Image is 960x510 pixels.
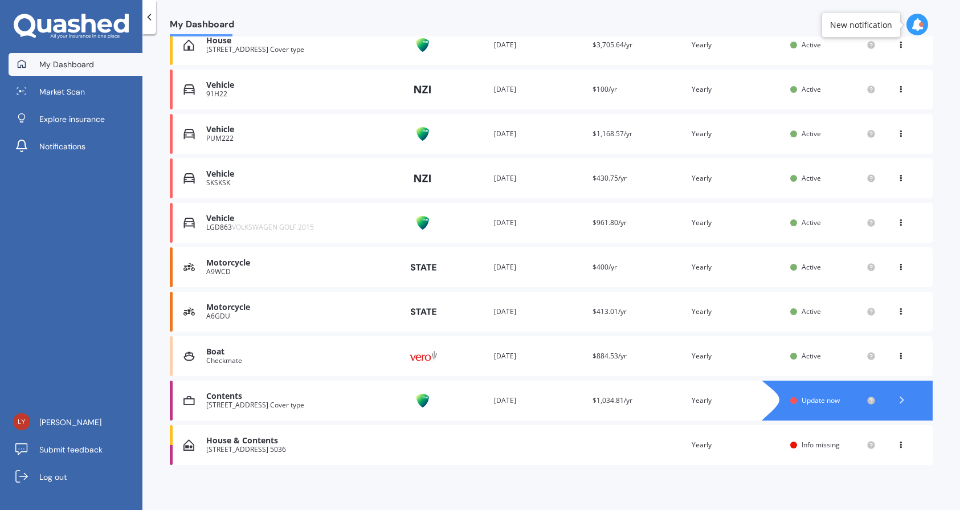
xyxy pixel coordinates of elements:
img: State [395,301,452,322]
div: Yearly [692,173,782,184]
span: Notifications [39,141,85,152]
img: Boat [183,350,195,362]
div: Yearly [692,439,782,451]
img: Vehicle [183,173,195,184]
div: Contents [206,391,386,401]
div: House [206,36,386,46]
a: My Dashboard [9,53,142,76]
div: Yearly [692,217,782,229]
div: [DATE] [494,84,584,95]
div: Vehicle [206,125,386,134]
span: $884.53/yr [593,351,627,361]
div: [STREET_ADDRESS] Cover type [206,46,386,54]
div: [DATE] [494,395,584,406]
div: [DATE] [494,39,584,51]
div: Yearly [692,39,782,51]
span: Active [802,351,821,361]
span: VOLKSWAGEN GOLF 2015 [232,222,314,232]
div: PUM222 [206,134,386,142]
img: MAS [395,34,452,56]
div: Motorcycle [206,258,386,268]
img: c17726d9ddfa77d4e92f6cbc74801e58 [13,413,30,430]
span: Market Scan [39,86,85,97]
span: Active [802,40,821,50]
div: [STREET_ADDRESS] 5036 [206,446,386,454]
a: Log out [9,466,142,488]
span: Log out [39,471,67,483]
span: $100/yr [593,84,617,94]
img: State [395,257,452,278]
span: [PERSON_NAME] [39,417,101,428]
span: Active [802,307,821,316]
img: House & Contents [183,439,194,451]
img: Contents [183,395,195,406]
img: Vehicle [183,128,195,140]
div: Yearly [692,306,782,317]
span: Active [802,262,821,272]
span: Explore insurance [39,113,105,125]
img: House [183,39,194,51]
span: Info missing [802,440,840,450]
a: Explore insurance [9,108,142,130]
div: Vehicle [206,169,386,179]
div: A9WCD [206,268,386,276]
span: Update now [802,395,840,405]
a: Submit feedback [9,438,142,461]
div: Yearly [692,128,782,140]
div: [DATE] [494,217,584,229]
span: $430.75/yr [593,173,627,183]
div: [DATE] [494,350,584,362]
div: Boat [206,347,386,357]
span: Active [802,84,821,94]
img: Vehicle [183,84,195,95]
span: Submit feedback [39,444,103,455]
div: Motorcycle [206,303,386,312]
div: Vehicle [206,214,386,223]
div: House & Contents [206,436,386,446]
a: [PERSON_NAME] [9,411,142,434]
span: $413.01/yr [593,307,627,316]
div: LGD863 [206,223,386,231]
div: A6GDU [206,312,386,320]
span: $1,168.57/yr [593,129,632,138]
div: 91H22 [206,90,386,98]
div: Yearly [692,395,782,406]
img: NZI [395,168,452,189]
a: Market Scan [9,80,142,103]
div: Yearly [692,262,782,273]
span: $961.80/yr [593,218,627,227]
div: Yearly [692,350,782,362]
img: MAS [395,212,452,234]
span: Active [802,173,821,183]
span: Active [802,129,821,138]
span: Active [802,218,821,227]
div: [DATE] [494,173,584,184]
a: Notifications [9,135,142,158]
img: Vehicle [183,217,195,229]
img: NZI [395,79,452,100]
img: Motorcycle [183,262,195,273]
div: [DATE] [494,128,584,140]
div: Vehicle [206,80,386,90]
span: $400/yr [593,262,617,272]
div: New notification [830,19,892,31]
div: SKSKSK [206,179,386,187]
span: My Dashboard [39,59,94,70]
span: $3,705.64/yr [593,40,632,50]
span: My Dashboard [170,19,234,34]
span: $1,034.81/yr [593,395,632,405]
img: MAS [395,390,452,411]
img: Motorcycle [183,306,195,317]
div: [DATE] [494,262,584,273]
div: [DATE] [494,306,584,317]
img: MAS [395,123,452,145]
img: Vero [395,345,452,367]
div: Checkmate [206,357,386,365]
div: [STREET_ADDRESS] Cover type [206,401,386,409]
div: Yearly [692,84,782,95]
